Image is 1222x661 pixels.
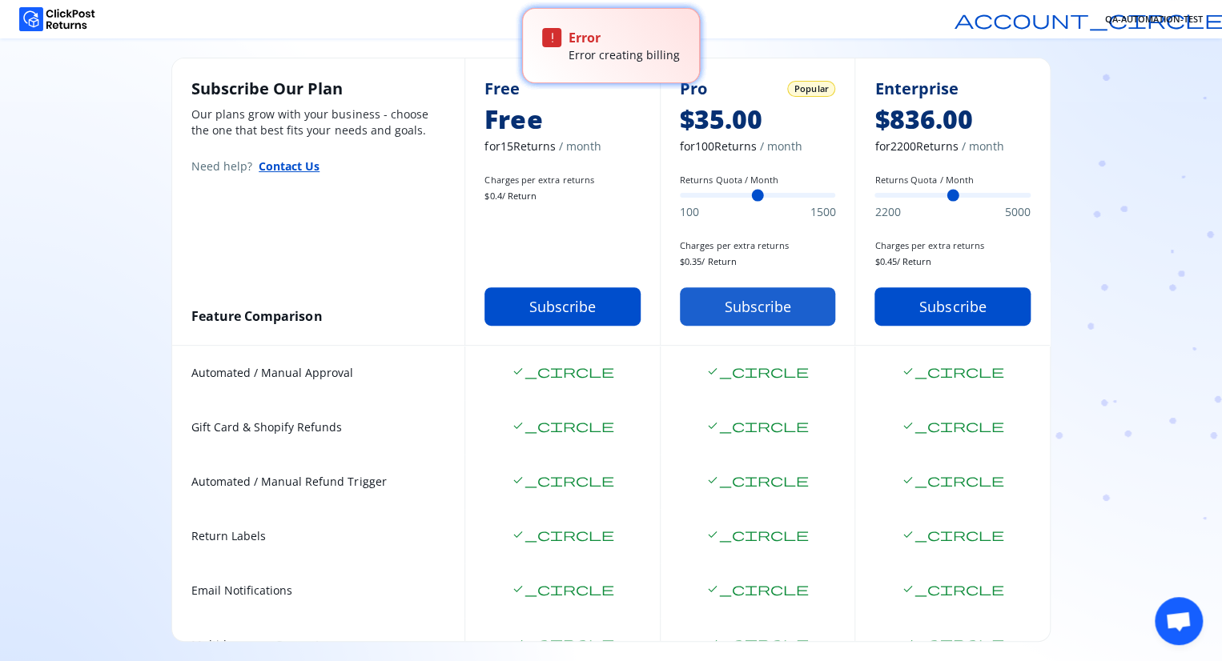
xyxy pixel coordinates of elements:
[874,204,900,220] span: 2200
[902,474,1004,487] span: check_circle
[706,583,809,595] span: check_circle
[191,307,322,325] span: Feature Comparison
[874,255,1031,268] span: $ 0.45 / Return
[680,174,836,186] label: Returns Quota / Month
[191,419,445,435] span: Gift Card & Shopify Refunds
[706,419,809,432] span: check_circle
[810,204,835,220] span: 1500
[1155,597,1203,645] div: Open chat
[191,158,252,174] span: Need help?
[874,78,958,100] span: Enterprise
[1105,13,1203,26] span: QA-AUTOMATION-TEST
[484,138,641,154] span: for 15 Returns
[544,30,560,46] span: exclamation
[484,103,641,135] span: Free
[191,528,445,544] span: Return Labels
[512,419,614,432] span: check_circle
[874,103,1031,135] span: $836.00
[568,28,679,47] p: Error
[680,239,836,252] span: Charges per extra returns
[191,78,445,100] h2: Subscribe Our Plan
[902,637,1004,650] span: check_circle
[962,138,1004,154] span: / month
[680,255,836,268] span: $ 0.35 / Return
[874,239,1031,252] span: Charges per extra returns
[191,583,445,599] span: Email Notifications
[902,583,1004,595] span: check_circle
[874,287,1031,326] button: Subscribe
[902,419,1004,432] span: check_circle
[760,138,802,154] span: / month
[484,174,641,186] span: Charges per extra returns
[902,365,1004,378] span: check_circle
[191,474,445,490] span: Automated / Manual Refund Trigger
[512,528,614,541] span: check_circle
[706,474,809,487] span: check_circle
[680,103,836,135] span: $35.00
[680,287,836,326] button: Subscribe
[706,637,809,650] span: check_circle
[874,174,1031,186] label: Returns Quota / Month
[259,158,320,174] button: Contact Us
[512,583,614,595] span: check_circle
[484,78,520,100] span: Free
[191,637,445,653] span: Multi-language Support
[874,138,1031,154] span: for 2200 Returns
[559,138,601,154] span: / month
[191,106,445,138] p: Our plans grow with your business - choose the one that best fits your needs and goals.
[706,528,809,541] span: check_circle
[706,365,809,378] span: check_circle
[191,365,445,381] span: Automated / Manual Approval
[484,287,641,326] button: Subscribe
[680,204,699,220] span: 100
[19,7,95,31] img: Logo
[484,190,641,202] span: $ 0.4 / Return
[794,82,828,95] span: Popular
[902,528,1004,541] span: check_circle
[680,138,836,154] span: for 100 Returns
[680,78,707,100] span: Pro
[512,637,614,650] span: check_circle
[1005,204,1031,220] span: 5000
[512,365,614,378] span: check_circle
[568,47,679,63] p: Error creating billing
[512,474,614,487] span: check_circle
